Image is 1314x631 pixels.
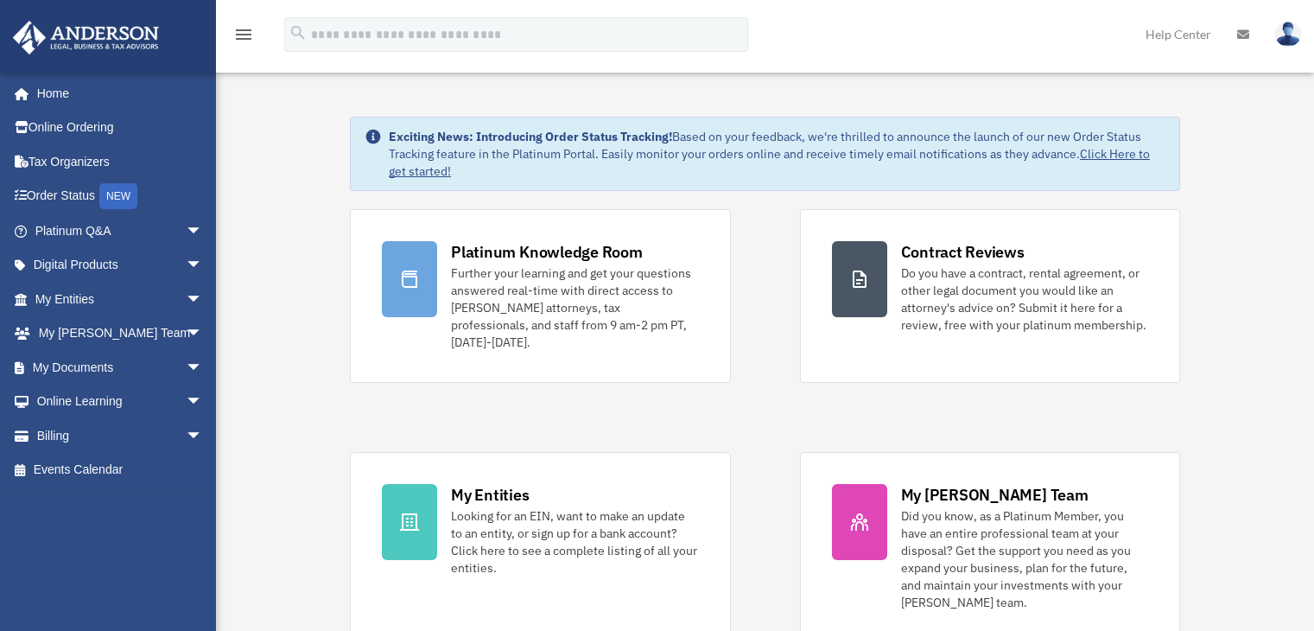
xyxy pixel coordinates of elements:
a: Contract Reviews Do you have a contract, rental agreement, or other legal document you would like... [800,209,1180,383]
span: arrow_drop_down [186,385,220,420]
span: arrow_drop_down [186,282,220,317]
a: menu [233,30,254,45]
i: search [289,23,308,42]
div: Contract Reviews [901,241,1025,263]
img: Anderson Advisors Platinum Portal [8,21,164,54]
a: My Entitiesarrow_drop_down [12,282,229,316]
div: Based on your feedback, we're thrilled to announce the launch of our new Order Status Tracking fe... [389,128,1165,180]
a: Platinum Q&Aarrow_drop_down [12,214,229,248]
a: Home [12,76,220,111]
div: My Entities [451,484,529,506]
a: Tax Organizers [12,144,229,179]
a: My [PERSON_NAME] Teamarrow_drop_down [12,316,229,351]
span: arrow_drop_down [186,316,220,352]
div: Platinum Knowledge Room [451,241,643,263]
span: arrow_drop_down [186,418,220,454]
div: My [PERSON_NAME] Team [901,484,1089,506]
span: arrow_drop_down [186,350,220,386]
a: Click Here to get started! [389,146,1150,179]
a: Online Ordering [12,111,229,145]
img: User Pic [1275,22,1301,47]
span: arrow_drop_down [186,214,220,249]
strong: Exciting News: Introducing Order Status Tracking! [389,129,672,144]
div: NEW [99,183,137,209]
div: Further your learning and get your questions answered real-time with direct access to [PERSON_NAM... [451,265,698,351]
a: My Documentsarrow_drop_down [12,350,229,385]
a: Online Learningarrow_drop_down [12,385,229,419]
a: Events Calendar [12,453,229,488]
a: Order StatusNEW [12,179,229,214]
a: Digital Productsarrow_drop_down [12,248,229,283]
span: arrow_drop_down [186,248,220,284]
div: Did you know, as a Platinum Member, you have an entire professional team at your disposal? Get th... [901,507,1148,611]
i: menu [233,24,254,45]
a: Platinum Knowledge Room Further your learning and get your questions answered real-time with dire... [350,209,730,383]
div: Do you have a contract, rental agreement, or other legal document you would like an attorney's ad... [901,265,1148,334]
div: Looking for an EIN, want to make an update to an entity, or sign up for a bank account? Click her... [451,507,698,577]
a: Billingarrow_drop_down [12,418,229,453]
